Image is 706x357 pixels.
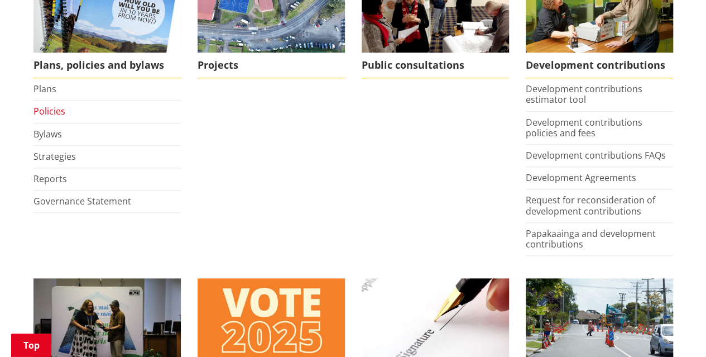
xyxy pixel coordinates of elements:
a: Policies [33,105,65,117]
a: Plans [33,83,56,95]
a: Reports [33,173,67,185]
a: Request for reconsideration of development contributions [526,194,655,217]
a: Top [11,334,51,357]
a: Development contributions estimator tool [526,83,642,106]
span: Development contributions [526,53,673,78]
iframe: Messenger Launcher [655,310,695,350]
a: Development contributions policies and fees [526,116,642,139]
span: Projects [198,53,345,78]
a: Papakaainga and development contributions [526,227,656,250]
a: Bylaws [33,128,62,140]
a: Strategies [33,150,76,163]
span: Plans, policies and bylaws [33,53,181,78]
span: Public consultations [362,53,509,78]
a: Governance Statement [33,195,131,207]
a: Development Agreements [526,172,636,184]
a: Development contributions FAQs [526,149,666,161]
